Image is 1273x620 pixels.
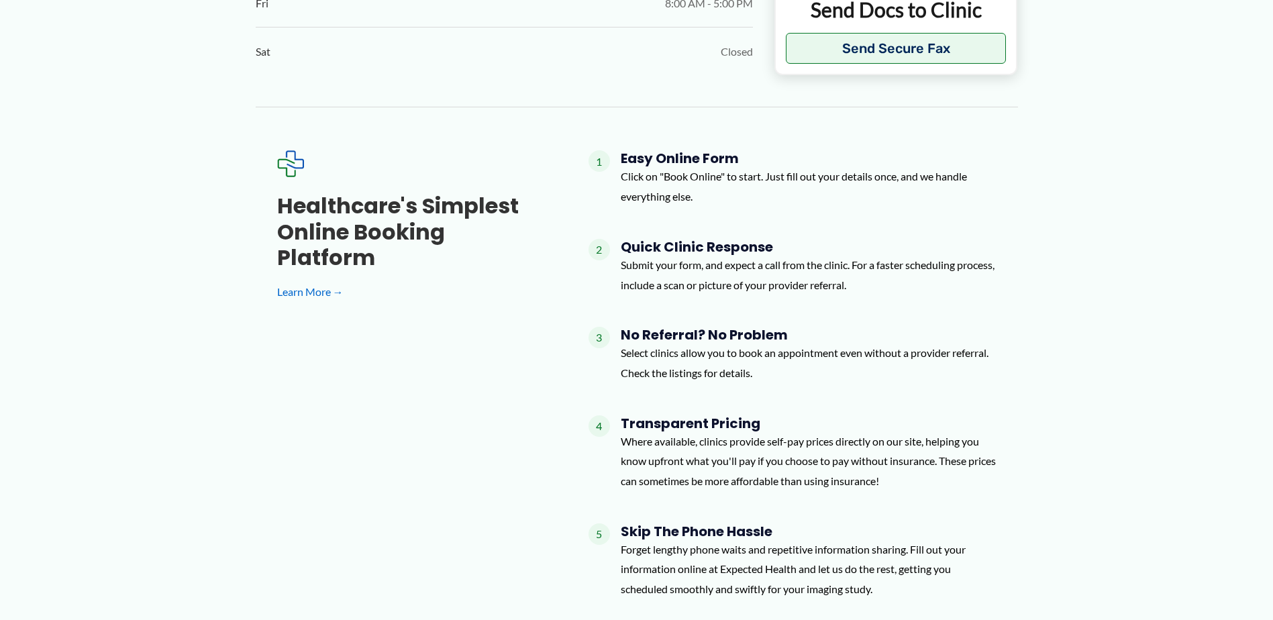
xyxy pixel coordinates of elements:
span: 1 [589,150,610,172]
button: Send Secure Fax [786,32,1007,63]
span: 2 [589,239,610,260]
p: Where available, clinics provide self-pay prices directly on our site, helping you know upfront w... [621,431,997,491]
span: 3 [589,327,610,348]
img: Expected Healthcare Logo [277,150,304,177]
h4: Transparent Pricing [621,415,997,431]
h4: Skip the Phone Hassle [621,523,997,539]
span: Sat [256,42,270,62]
p: Submit your form, and expect a call from the clinic. For a faster scheduling process, include a s... [621,255,997,295]
a: Learn More → [277,282,546,302]
span: Closed [721,42,753,62]
h4: No Referral? No Problem [621,327,997,343]
p: Click on "Book Online" to start. Just fill out your details once, and we handle everything else. [621,166,997,206]
span: 4 [589,415,610,437]
p: Forget lengthy phone waits and repetitive information sharing. Fill out your information online a... [621,539,997,599]
p: Select clinics allow you to book an appointment even without a provider referral. Check the listi... [621,343,997,382]
h4: Quick Clinic Response [621,239,997,255]
h4: Easy Online Form [621,150,997,166]
span: 5 [589,523,610,545]
h3: Healthcare's simplest online booking platform [277,193,546,270]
